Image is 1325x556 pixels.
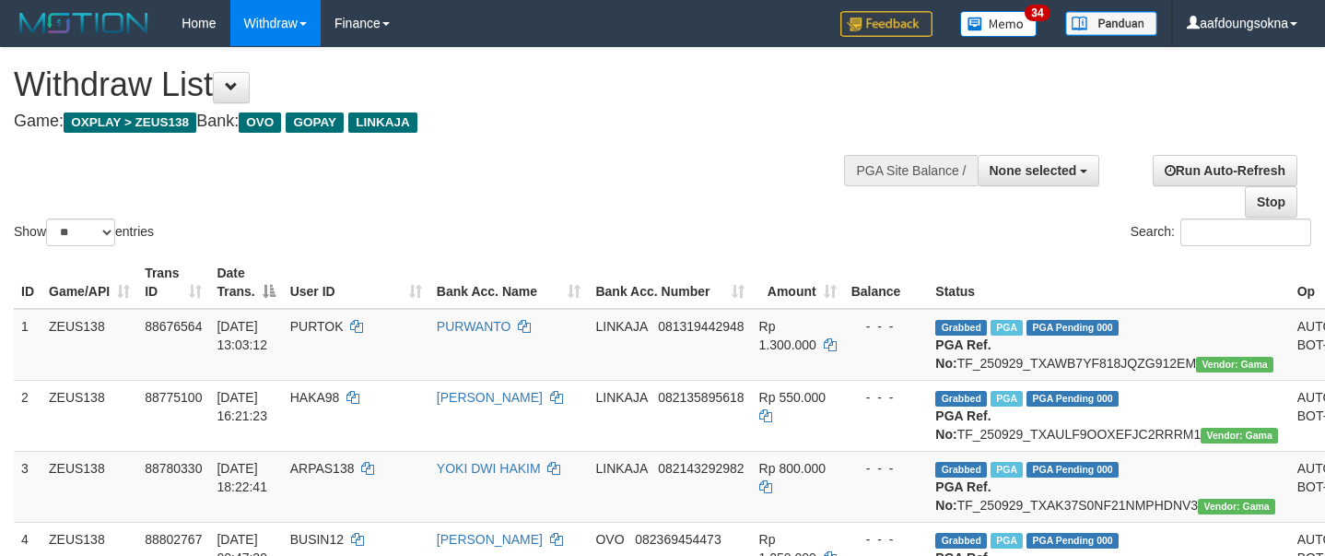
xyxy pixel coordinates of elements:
[1026,462,1119,478] span: PGA Pending
[437,532,543,547] a: [PERSON_NAME]
[209,256,282,309] th: Date Trans.: activate to sort column descending
[991,533,1023,549] span: Marked by aafsreyleap
[14,219,154,246] label: Show entries
[137,256,209,309] th: Trans ID: activate to sort column ascending
[759,390,826,405] span: Rp 550.000
[217,461,267,494] span: [DATE] 18:22:41
[595,390,647,405] span: LINKAJA
[588,256,751,309] th: Bank Acc. Number: activate to sort column ascending
[752,256,844,309] th: Amount: activate to sort column ascending
[290,461,355,476] span: ARPAS138
[429,256,589,309] th: Bank Acc. Name: activate to sort column ascending
[960,11,1038,37] img: Button%20Memo.svg
[851,530,921,549] div: - - -
[145,461,202,476] span: 88780330
[658,461,744,476] span: Copy 082143292982 to clipboard
[437,319,511,334] a: PURWANTO
[1196,357,1273,373] span: Vendor URL: https://trx31.1velocity.biz
[437,390,543,405] a: [PERSON_NAME]
[14,112,865,131] h4: Game: Bank:
[14,9,154,37] img: MOTION_logo.png
[239,112,281,133] span: OVO
[844,256,929,309] th: Balance
[14,380,41,451] td: 2
[595,532,624,547] span: OVO
[1026,533,1119,549] span: PGA Pending
[935,337,991,371] b: PGA Ref. No:
[928,451,1289,522] td: TF_250929_TXAK37S0NF21NMPHDNV3
[283,256,429,309] th: User ID: activate to sort column ascending
[635,532,721,547] span: Copy 082369454473 to clipboard
[1026,320,1119,336] span: PGA Pending
[14,451,41,522] td: 3
[990,163,1077,178] span: None selected
[14,256,41,309] th: ID
[1131,219,1311,246] label: Search:
[46,219,115,246] select: Showentries
[851,388,921,407] div: - - -
[41,309,137,381] td: ZEUS138
[595,461,647,476] span: LINKAJA
[851,459,921,478] div: - - -
[928,256,1289,309] th: Status
[1180,219,1311,246] input: Search:
[286,112,344,133] span: GOPAY
[759,319,816,352] span: Rp 1.300.000
[290,532,344,547] span: BUSIN12
[41,451,137,522] td: ZEUS138
[290,390,340,405] span: HAKA98
[928,380,1289,451] td: TF_250929_TXAULF9OOXEFJC2RRRM1
[290,319,344,334] span: PURTOK
[935,320,987,336] span: Grabbed
[437,461,541,476] a: YOKI DWI HAKIM
[217,390,267,423] span: [DATE] 16:21:23
[935,533,987,549] span: Grabbed
[1025,5,1049,21] span: 34
[14,309,41,381] td: 1
[935,462,987,478] span: Grabbed
[1026,391,1119,407] span: PGA Pending
[1245,186,1297,218] a: Stop
[217,319,267,352] span: [DATE] 13:03:12
[348,112,417,133] span: LINKAJA
[145,319,202,334] span: 88676564
[991,391,1023,407] span: Marked by aafnoeunsreypich
[14,66,865,103] h1: Withdraw List
[1201,428,1278,444] span: Vendor URL: https://trx31.1velocity.biz
[41,256,137,309] th: Game/API: activate to sort column ascending
[991,462,1023,478] span: Marked by aafnoeunsreypich
[935,479,991,513] b: PGA Ref. No:
[759,461,826,476] span: Rp 800.000
[145,390,202,405] span: 88775100
[840,11,932,37] img: Feedback.jpg
[1153,155,1297,186] a: Run Auto-Refresh
[64,112,196,133] span: OXPLAY > ZEUS138
[658,390,744,405] span: Copy 082135895618 to clipboard
[145,532,202,547] span: 88802767
[935,408,991,442] b: PGA Ref. No:
[658,319,744,334] span: Copy 081319442948 to clipboard
[595,319,647,334] span: LINKAJA
[935,391,987,407] span: Grabbed
[928,309,1289,381] td: TF_250929_TXAWB7YF818JQZG912EM
[991,320,1023,336] span: Marked by aafnoeunsreypich
[1198,499,1275,515] span: Vendor URL: https://trx31.1velocity.biz
[1065,11,1157,36] img: panduan.png
[978,155,1100,186] button: None selected
[41,380,137,451] td: ZEUS138
[844,155,977,186] div: PGA Site Balance /
[851,317,921,336] div: - - -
